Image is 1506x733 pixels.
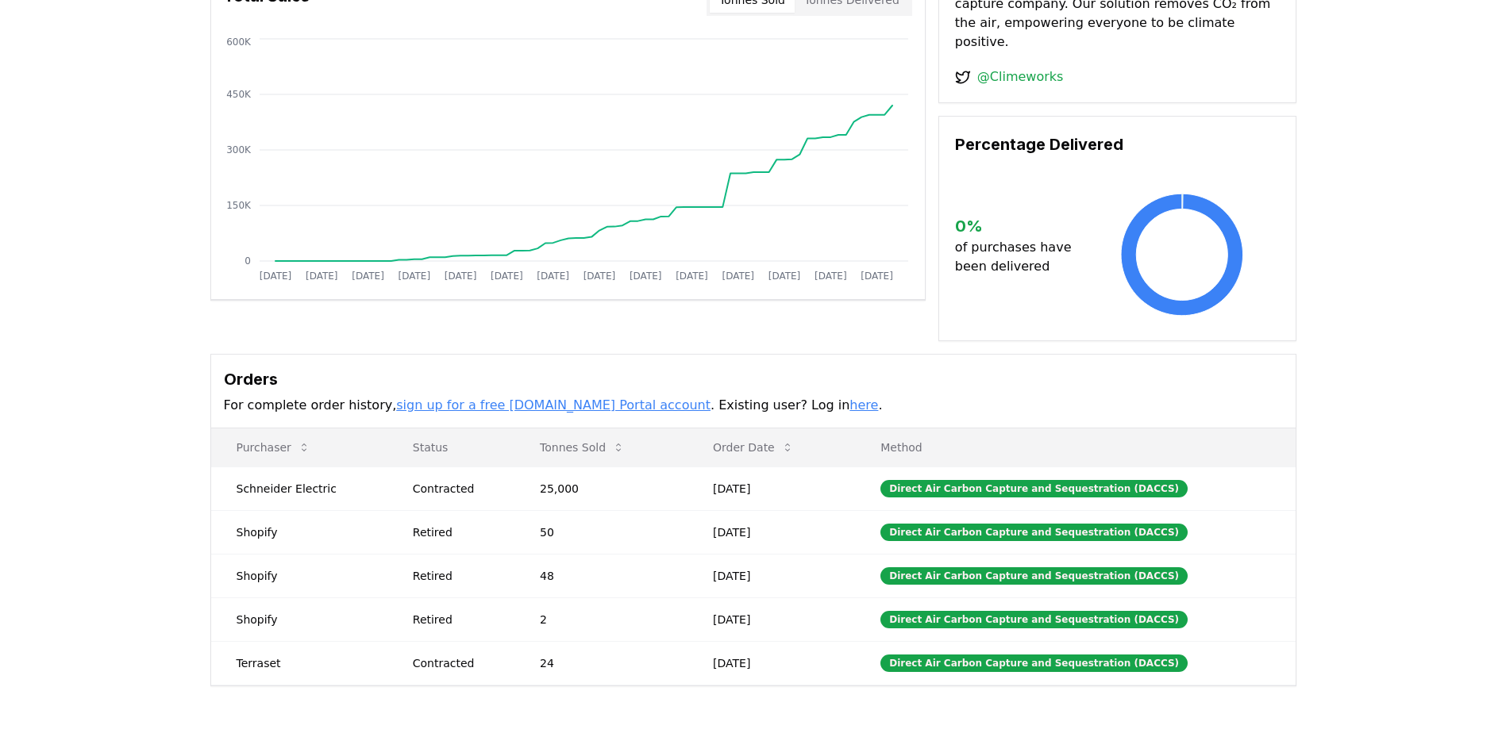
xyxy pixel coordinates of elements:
[211,554,387,597] td: Shopify
[444,271,476,282] tspan: [DATE]
[583,271,615,282] tspan: [DATE]
[245,255,251,267] tspan: 0
[413,568,502,584] div: Retired
[491,271,523,282] tspan: [DATE]
[259,271,291,282] tspan: [DATE]
[849,397,878,413] a: here
[305,271,337,282] tspan: [DATE]
[413,524,502,540] div: Retired
[880,524,1188,541] div: Direct Air Carbon Capture and Sequestration (DACCS)
[629,271,661,282] tspan: [DATE]
[224,432,323,463] button: Purchaser
[815,271,847,282] tspan: [DATE]
[514,554,688,597] td: 48
[400,439,502,455] p: Status
[722,271,754,282] tspan: [DATE]
[514,641,688,685] td: 24
[211,510,387,554] td: Shopify
[880,480,1188,497] div: Direct Air Carbon Capture and Sequestration (DACCS)
[688,510,855,554] td: [DATE]
[211,466,387,510] td: Schneider Electric
[676,271,708,282] tspan: [DATE]
[413,612,502,627] div: Retired
[880,654,1188,672] div: Direct Air Carbon Capture and Sequestration (DACCS)
[413,481,502,497] div: Contracted
[224,367,1283,391] h3: Orders
[527,432,637,463] button: Tonnes Sold
[977,67,1064,86] a: @Climeworks
[700,432,807,463] button: Order Date
[880,611,1188,628] div: Direct Air Carbon Capture and Sequestration (DACCS)
[226,89,252,100] tspan: 450K
[514,466,688,510] td: 25,000
[413,655,502,671] div: Contracted
[352,271,384,282] tspan: [DATE]
[861,271,893,282] tspan: [DATE]
[537,271,569,282] tspan: [DATE]
[868,439,1282,455] p: Method
[688,641,855,685] td: [DATE]
[226,200,252,211] tspan: 150K
[226,144,252,155] tspan: 300K
[224,396,1283,415] p: For complete order history, . Existing user? Log in .
[211,641,387,685] td: Terraset
[880,567,1188,585] div: Direct Air Carbon Capture and Sequestration (DACCS)
[768,271,800,282] tspan: [DATE]
[211,597,387,641] td: Shopify
[688,554,855,597] td: [DATE]
[955,132,1280,156] h3: Percentage Delivered
[396,397,711,413] a: sign up for a free [DOMAIN_NAME] Portal account
[955,214,1084,238] h3: 0 %
[688,466,855,510] td: [DATE]
[226,36,252,48] tspan: 600K
[514,597,688,641] td: 2
[398,271,430,282] tspan: [DATE]
[514,510,688,554] td: 50
[955,238,1084,276] p: of purchases have been delivered
[688,597,855,641] td: [DATE]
